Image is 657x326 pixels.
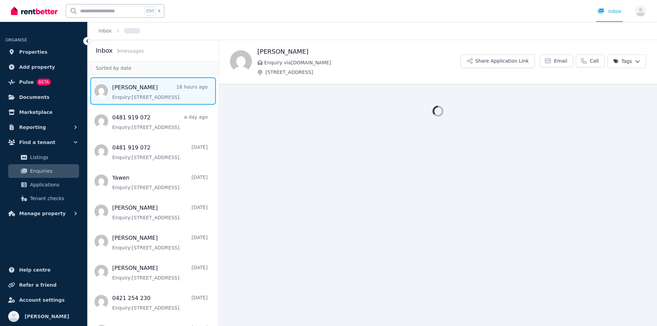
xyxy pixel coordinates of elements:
span: BETA [37,79,51,86]
button: Tags [607,54,646,68]
a: Yawen[DATE]Enquiry:[STREET_ADDRESS]. [112,174,208,191]
a: Marketplace [5,105,82,119]
a: 0481 919 072a day agoEnquiry:[STREET_ADDRESS]. [112,114,208,131]
button: Share Application Link [461,54,534,68]
a: Inbox [99,28,112,34]
span: Refer a friend [19,281,56,289]
a: Email [540,54,573,67]
a: Listings [8,151,79,164]
a: Call [576,54,605,67]
span: Tags [613,58,632,65]
span: Add property [19,63,55,71]
button: Find a tenant [5,135,82,149]
h2: Inbox [96,46,113,55]
span: Enquiry via [DOMAIN_NAME] [264,59,461,66]
span: Ctrl [145,6,155,15]
a: PulseBETA [5,75,82,89]
img: RentBetter [11,6,57,16]
span: [STREET_ADDRESS] [266,69,461,76]
nav: Breadcrumb [88,22,149,40]
span: ORGANISE [5,38,27,42]
a: 0481 919 072[DATE]Enquiry:[STREET_ADDRESS]. [112,144,208,161]
div: Sorted by date [88,62,219,75]
a: Documents [5,90,82,104]
span: Properties [19,48,48,56]
a: [PERSON_NAME][DATE]Enquiry:[STREET_ADDRESS]. [112,264,208,281]
a: [PERSON_NAME][DATE]Enquiry:[STREET_ADDRESS]. [112,234,208,251]
span: k [158,8,160,14]
span: Email [554,57,567,64]
a: Refer a friend [5,278,82,292]
span: Listings [30,153,76,161]
a: Applications [8,178,79,192]
span: Tenant checks [30,194,76,203]
a: Tenant checks [8,192,79,205]
h1: [PERSON_NAME] [257,47,461,56]
span: 9 message s [117,48,144,54]
span: Help centre [19,266,51,274]
a: [PERSON_NAME][DATE]Enquiry:[STREET_ADDRESS]. [112,204,208,221]
img: juan camilo forero [230,50,252,72]
span: Call [590,57,599,64]
a: 0421 254 230[DATE]Enquiry:[STREET_ADDRESS]. [112,294,208,311]
span: Reporting [19,123,46,131]
a: Add property [5,60,82,74]
span: Account settings [19,296,65,304]
button: Manage property [5,207,82,220]
span: Marketplace [19,108,52,116]
span: [PERSON_NAME] [25,312,69,321]
a: Properties [5,45,82,59]
button: Reporting [5,120,82,134]
span: Enquiries [30,167,76,175]
a: [PERSON_NAME]18 hours agoEnquiry:[STREET_ADDRESS]. [112,83,208,101]
a: Enquiries [8,164,79,178]
span: Find a tenant [19,138,55,146]
span: Documents [19,93,50,101]
div: Inbox [597,8,621,15]
a: Account settings [5,293,82,307]
span: Pulse [19,78,34,86]
span: Applications [30,181,76,189]
span: Manage property [19,209,66,218]
a: Help centre [5,263,82,277]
